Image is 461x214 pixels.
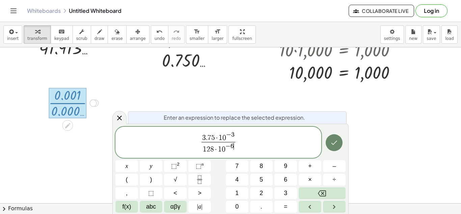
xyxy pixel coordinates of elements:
button: 5 [250,174,273,186]
span: > [198,189,201,198]
button: undoundo [151,25,168,44]
span: ​ [234,143,234,149]
button: y [140,160,162,172]
button: fullscreen [228,25,255,44]
span: draw [94,36,105,41]
span: 9 [284,162,287,171]
span: settings [384,36,400,41]
span: 8 [260,162,263,171]
span: y [150,162,153,171]
span: 6 [284,175,287,184]
span: keypad [54,36,69,41]
span: 2 [207,146,210,153]
span: a [197,202,202,211]
button: Divide [323,174,346,186]
button: scrub [73,25,91,44]
span: 2 [260,189,263,198]
i: undo [156,28,163,36]
button: Absolute value [188,201,211,213]
button: x [115,160,138,172]
span: erase [111,36,123,41]
button: Collaborate Live [349,5,414,17]
button: Less than [164,187,187,199]
button: new [405,25,422,44]
button: arrange [126,25,150,44]
button: Greater than [188,187,211,199]
button: Greek alphabet [164,201,187,213]
span: . [206,134,208,142]
a: Whiteboards [27,7,61,14]
span: 7 [208,134,211,142]
button: Equals [274,201,297,213]
button: Backspace [299,187,346,199]
div: Edit math [62,120,73,131]
span: | [201,203,202,210]
button: Toggle navigation [8,5,19,16]
span: x [126,162,128,171]
button: . [250,201,273,213]
span: = [284,202,288,211]
span: redo [172,36,181,41]
sup: n [201,162,204,167]
span: – [332,162,336,171]
span: ÷ [333,175,336,184]
button: 2 [250,187,273,199]
span: undo [155,36,165,41]
span: f(x) [123,202,131,211]
span: 1 [235,189,239,198]
span: ( [126,175,128,184]
button: ( [115,174,138,186]
span: · [215,135,219,142]
span: 0 [235,202,239,211]
span: scrub [76,36,87,41]
span: | [197,203,198,210]
sup: 2 [177,162,180,167]
button: Done [326,134,343,151]
i: format_size [194,28,200,36]
span: new [409,36,417,41]
button: load [441,25,458,44]
button: 9 [274,160,297,172]
button: Plus [299,160,321,172]
span: arrange [130,36,146,41]
span: 1 [219,134,222,142]
i: format_size [214,28,221,36]
button: 0 [226,201,248,213]
i: keyboard [58,28,65,36]
span: insert [7,36,19,41]
button: redoredo [168,25,185,44]
button: Squared [164,160,187,172]
button: Square root [164,174,187,186]
span: ⬚ [148,189,154,198]
button: Superscript [188,160,211,172]
button: insert [3,25,22,44]
button: erase [108,25,126,44]
span: 4 [235,175,239,184]
span: abc [146,202,156,211]
button: transform [24,25,51,44]
span: 3 [202,134,206,142]
button: Alphabet [140,201,162,213]
span: √ [174,175,177,184]
span: ) [150,175,152,184]
span: 0 [222,146,225,153]
button: keyboardkeypad [51,25,73,44]
span: · [214,146,218,153]
button: format_sizelarger [208,25,227,44]
span: . [261,202,262,211]
button: 6 [274,174,297,186]
button: , [115,187,138,199]
span: 6 [231,143,234,149]
span: larger [212,36,223,41]
button: Fraction [188,174,211,186]
span: αβγ [170,202,181,211]
span: ⬚ [171,163,177,169]
span: , [126,189,128,198]
span: < [173,189,177,198]
span: 3 [284,189,287,198]
button: 4 [226,174,248,186]
span: 1 [203,146,207,153]
span: × [308,175,312,184]
span: 0 [222,134,226,142]
span: 5 [211,134,215,142]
